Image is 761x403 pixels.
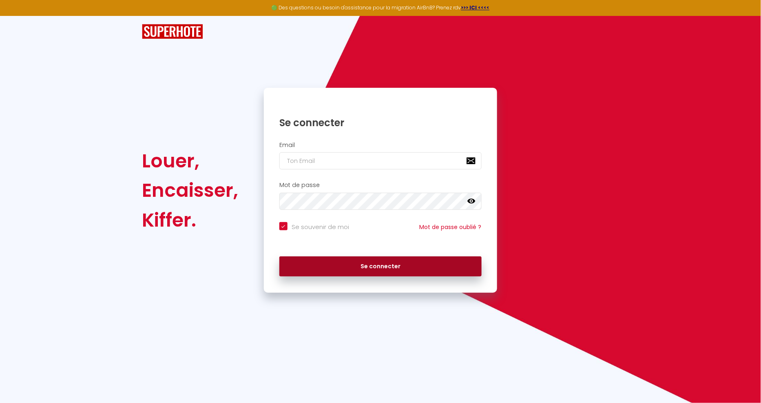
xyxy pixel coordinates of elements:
h1: Se connecter [279,116,482,129]
h2: Mot de passe [279,182,482,189]
a: >>> ICI <<<< [461,4,490,11]
button: Se connecter [279,256,482,277]
div: Encaisser, [142,176,238,205]
input: Ton Email [279,152,482,169]
div: Kiffer. [142,205,238,235]
a: Mot de passe oublié ? [420,223,482,231]
img: SuperHote logo [142,24,203,39]
div: Louer, [142,146,238,176]
h2: Email [279,142,482,149]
